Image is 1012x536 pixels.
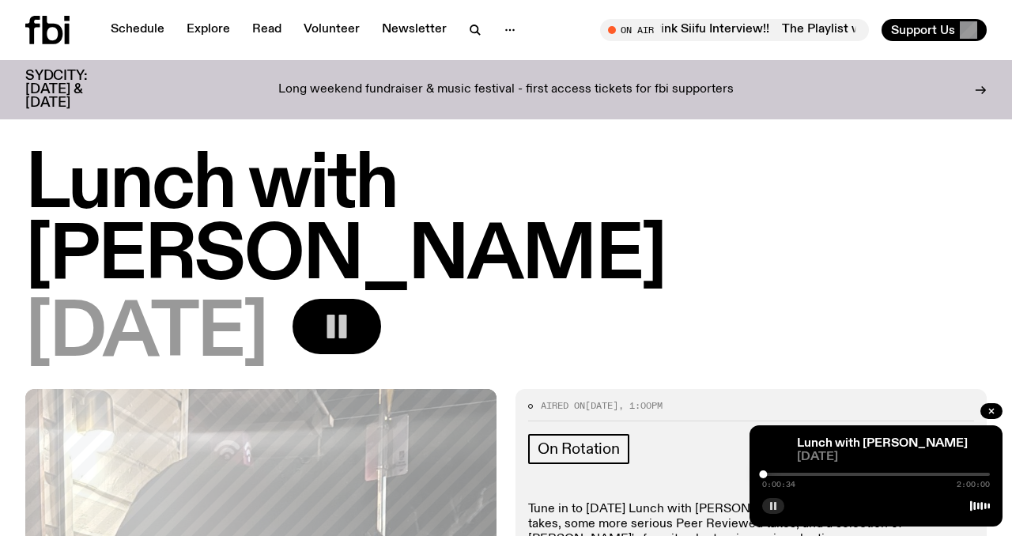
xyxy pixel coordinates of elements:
h3: SYDCITY: [DATE] & [DATE] [25,70,126,110]
p: Long weekend fundraiser & music festival - first access tickets for fbi supporters [278,83,734,97]
span: [DATE] [585,399,618,412]
h1: Lunch with [PERSON_NAME] [25,150,987,293]
span: 0:00:34 [762,481,795,489]
a: Newsletter [372,19,456,41]
span: 2:00:00 [957,481,990,489]
span: , 1:00pm [618,399,663,412]
span: [DATE] [25,299,267,370]
a: Volunteer [294,19,369,41]
span: On Rotation [538,440,620,458]
a: Lunch with [PERSON_NAME] [797,437,968,450]
a: Read [243,19,291,41]
span: Aired on [541,399,585,412]
a: On Rotation [528,434,629,464]
a: Explore [177,19,240,41]
span: [DATE] [797,451,990,463]
span: Support Us [891,23,955,37]
button: Support Us [882,19,987,41]
button: On AirThe Playlist with [PERSON_NAME] / Pink Siifu Interview!!The Playlist with [PERSON_NAME] / P... [600,19,869,41]
a: Schedule [101,19,174,41]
